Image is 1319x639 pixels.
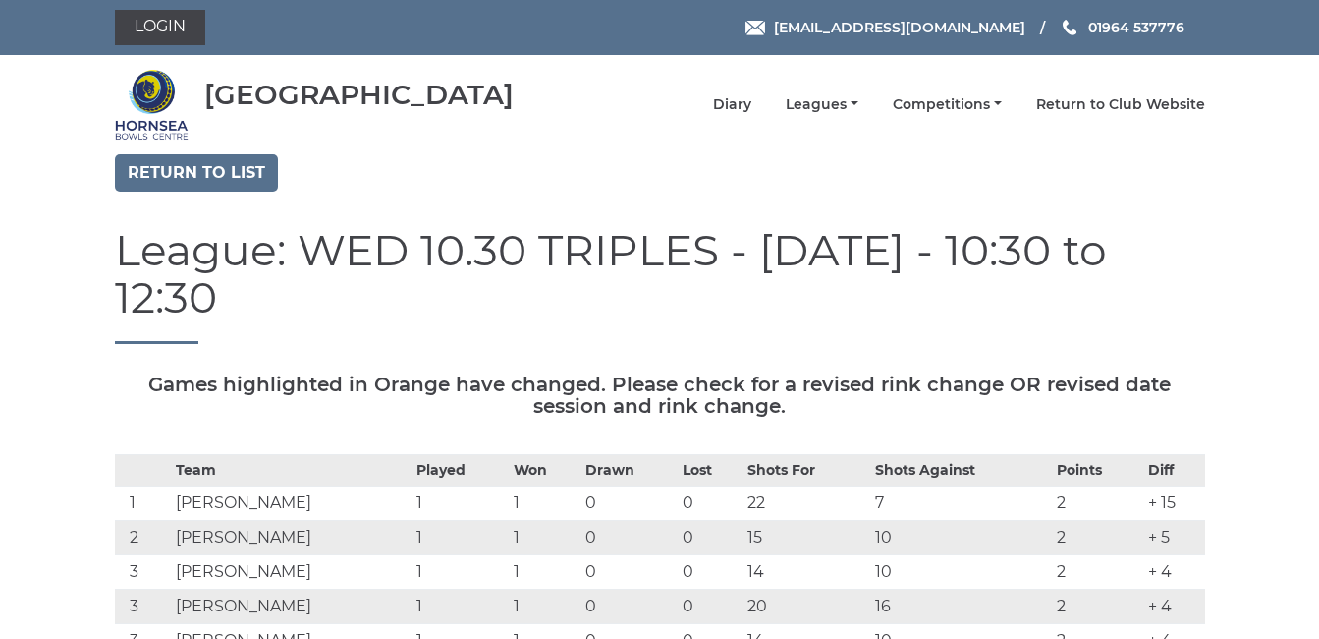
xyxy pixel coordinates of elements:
[412,554,509,589] td: 1
[412,520,509,554] td: 1
[870,554,1052,589] td: 10
[580,454,678,486] th: Drawn
[1143,589,1205,623] td: + 4
[742,486,870,520] td: 22
[1036,95,1205,114] a: Return to Club Website
[1088,19,1184,36] span: 01964 537776
[745,21,765,35] img: Email
[893,95,1002,114] a: Competitions
[115,520,172,554] td: 2
[1143,454,1205,486] th: Diff
[509,589,580,623] td: 1
[509,554,580,589] td: 1
[742,589,870,623] td: 20
[580,486,678,520] td: 0
[115,154,278,192] a: Return to list
[742,454,870,486] th: Shots For
[509,520,580,554] td: 1
[1052,589,1143,623] td: 2
[1063,20,1076,35] img: Phone us
[870,486,1052,520] td: 7
[678,554,742,589] td: 0
[678,454,742,486] th: Lost
[115,486,172,520] td: 1
[745,17,1025,38] a: Email [EMAIL_ADDRESS][DOMAIN_NAME]
[870,589,1052,623] td: 16
[171,454,411,486] th: Team
[774,19,1025,36] span: [EMAIL_ADDRESS][DOMAIN_NAME]
[1052,520,1143,554] td: 2
[1052,486,1143,520] td: 2
[412,589,509,623] td: 1
[171,554,411,589] td: [PERSON_NAME]
[115,589,172,623] td: 3
[742,554,870,589] td: 14
[870,520,1052,554] td: 10
[115,10,205,45] a: Login
[742,520,870,554] td: 15
[115,68,189,142] img: Hornsea Bowls Centre
[412,486,509,520] td: 1
[1143,554,1205,589] td: + 4
[1052,554,1143,589] td: 2
[171,520,411,554] td: [PERSON_NAME]
[171,589,411,623] td: [PERSON_NAME]
[509,486,580,520] td: 1
[580,589,678,623] td: 0
[713,95,751,114] a: Diary
[870,454,1052,486] th: Shots Against
[509,454,580,486] th: Won
[1143,520,1205,554] td: + 5
[115,374,1205,417] h5: Games highlighted in Orange have changed. Please check for a revised rink change OR revised date ...
[580,554,678,589] td: 0
[412,454,509,486] th: Played
[678,589,742,623] td: 0
[171,486,411,520] td: [PERSON_NAME]
[115,554,172,589] td: 3
[678,520,742,554] td: 0
[786,95,858,114] a: Leagues
[1060,17,1184,38] a: Phone us 01964 537776
[580,520,678,554] td: 0
[1052,454,1143,486] th: Points
[678,486,742,520] td: 0
[1143,486,1205,520] td: + 15
[204,80,514,110] div: [GEOGRAPHIC_DATA]
[115,226,1205,344] h1: League: WED 10.30 TRIPLES - [DATE] - 10:30 to 12:30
